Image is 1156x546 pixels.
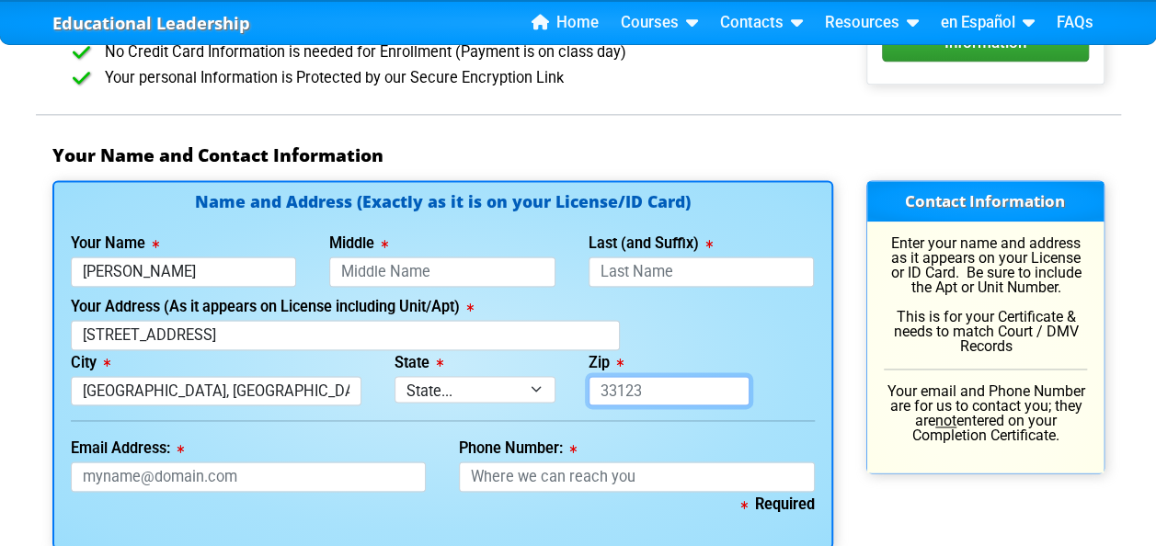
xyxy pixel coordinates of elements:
p: Your email and Phone Number are for us to contact you; they are entered on your Completion Certif... [884,384,1087,443]
h4: Name and Address (Exactly as it is on your License/ID Card) [71,194,815,210]
input: myname@domain.com [71,461,427,492]
a: en Español [933,9,1042,37]
a: Contacts [713,9,810,37]
label: Email Address: [71,441,184,456]
u: not [935,412,956,429]
a: Educational Leadership [52,8,250,39]
label: Your Address (As it appears on License including Unit/Apt) [71,300,474,314]
label: Last (and Suffix) [589,236,713,251]
label: Your Name [71,236,159,251]
a: FAQs [1049,9,1101,37]
input: 123 Street Name [71,320,621,350]
p: Enter your name and address as it appears on your License or ID Card. Be sure to include the Apt ... [884,236,1087,354]
h3: Contact Information [867,181,1104,222]
input: First Name [71,256,297,287]
li: Your personal Information is Protected by our Secure Encryption Link [82,65,833,92]
label: Zip [589,356,624,370]
input: Middle Name [329,256,555,287]
label: Phone Number: [459,441,577,456]
b: Required [741,495,815,513]
a: Home [524,9,606,37]
label: City [71,356,110,370]
label: Middle [329,236,388,251]
a: Courses [613,9,705,37]
label: State [395,356,443,370]
li: No Credit Card Information is needed for Enrollment (Payment is on class day) [82,40,833,66]
input: Where we can reach you [459,461,815,492]
input: Last Name [589,256,815,287]
h3: Your Name and Contact Information [52,144,1104,166]
input: Tallahassee [71,376,361,406]
input: 33123 [589,376,750,406]
a: Resources [818,9,926,37]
